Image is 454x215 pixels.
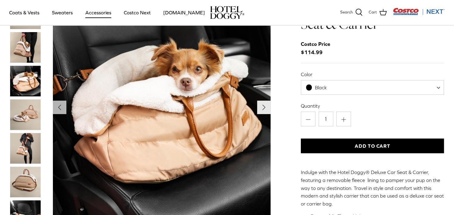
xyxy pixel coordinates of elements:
[301,40,330,48] div: Costco Price
[369,9,377,16] span: Cart
[340,9,363,17] a: Search
[340,9,353,16] span: Search
[301,169,444,208] p: Indulge with the Hotel Doggy® Deluxe Car Seat & Carrier, featuring a removable fleece lining to p...
[10,133,41,164] a: Thumbnail Link
[301,139,444,153] button: Add to Cart
[10,167,41,197] a: Thumbnail Link
[158,2,210,23] a: [DOMAIN_NAME]
[10,32,41,63] a: Thumbnail Link
[210,6,244,19] img: hoteldoggycom
[53,101,66,114] button: Previous
[319,112,333,126] input: Quantity
[210,6,244,19] a: hoteldoggy.com hoteldoggycom
[301,40,336,57] span: $114.99
[46,2,78,23] a: Sweaters
[393,8,445,15] img: Costco Next
[301,71,444,78] label: Color
[4,2,45,23] a: Coats & Vests
[118,2,156,23] a: Costco Next
[10,66,41,96] img: small dog in a tan dog carrier on a black seat in the car
[10,99,41,130] a: Thumbnail Link
[315,85,327,90] span: Black
[257,101,271,114] button: Next
[301,80,444,95] span: Black
[301,84,339,91] span: Black
[369,9,387,17] a: Cart
[10,66,41,96] a: Thumbnail Link
[393,12,445,16] a: Visit Costco Next
[301,102,444,109] label: Quantity
[80,2,117,23] a: Accessories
